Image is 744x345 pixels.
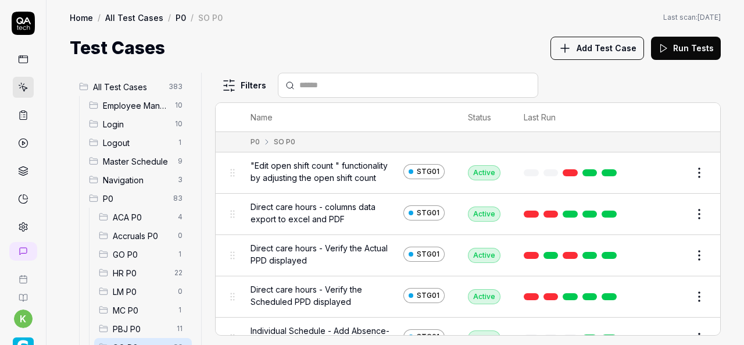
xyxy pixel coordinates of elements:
span: LM P0 [113,286,171,298]
div: Drag to reorderGO P01 [94,245,192,264]
span: 1 [173,247,187,261]
th: Status [456,103,512,132]
a: STG01 [403,164,445,179]
div: Active [468,248,500,263]
span: 3 [173,173,187,187]
div: Drag to reorderP083 [84,189,192,208]
span: Add Test Case [577,42,636,54]
span: "Edit open shift count " functionality by adjusting the open shift count [251,159,399,184]
span: 0 [173,284,187,298]
button: Run Tests [651,37,721,60]
a: STG01 [403,288,445,303]
span: STG01 [417,208,439,218]
div: Drag to reorderNavigation3 [84,170,192,189]
span: 383 [164,80,187,94]
div: Drag to reorderAccruals P00 [94,226,192,245]
span: Direct care hours - columns data export to excel and PDF [251,201,399,225]
span: STG01 [417,166,439,177]
span: GO P0 [113,248,171,261]
span: Login [103,118,168,130]
a: Documentation [5,284,41,303]
a: New conversation [9,242,37,261]
tr: Direct care hours - Verify the Actual PPD displayedSTG01Active [216,235,720,276]
span: 22 [170,266,187,280]
th: Name [239,103,456,132]
span: ACA P0 [113,211,171,223]
button: Add Test Case [550,37,644,60]
time: [DATE] [697,13,721,22]
span: Master Schedule [103,155,171,168]
div: Drag to reorderMaster Schedule9 [84,152,192,170]
button: Last scan:[DATE] [663,12,721,23]
span: Direct care hours - Verify the Scheduled PPD displayed [251,283,399,308]
div: Drag to reorderMC P01 [94,301,192,319]
span: Direct care hours - Verify the Actual PPD displayed [251,242,399,266]
span: STG01 [417,332,439,342]
div: Active [468,207,500,222]
div: Drag to reorderLogin10 [84,115,192,133]
span: 10 [170,117,187,131]
div: / [168,12,171,23]
a: P0 [176,12,186,23]
span: PBJ P0 [113,323,170,335]
span: HR P0 [113,267,167,279]
div: Drag to reorderLogout1 [84,133,192,152]
span: 4 [173,210,187,224]
span: P0 [103,193,166,205]
span: 0 [173,229,187,243]
div: Drag to reorderEmployee Management10 [84,96,192,115]
span: 83 [169,191,187,205]
div: Drag to reorderPBJ P011 [94,319,192,338]
div: SO P0 [274,137,295,147]
span: STG01 [417,290,439,301]
div: Drag to reorderHR P022 [94,264,192,282]
button: k [14,310,33,328]
div: / [98,12,101,23]
span: 10 [170,98,187,112]
a: All Test Cases [105,12,163,23]
tr: Direct care hours - columns data export to excel and PDFSTG01Active [216,194,720,235]
a: STG01 [403,329,445,344]
span: Navigation [103,174,171,186]
div: / [191,12,194,23]
a: STG01 [403,205,445,220]
a: Book a call with us [5,265,41,284]
div: Drag to reorderLM P00 [94,282,192,301]
span: MC P0 [113,304,171,316]
span: 1 [173,303,187,317]
span: Accruals P0 [113,230,171,242]
span: All Test Cases [93,81,162,93]
span: Employee Management [103,99,168,112]
div: P0 [251,137,260,147]
span: Last scan: [663,12,721,23]
tr: "Edit open shift count " functionality by adjusting the open shift countSTG01Active [216,152,720,194]
span: 9 [173,154,187,168]
div: Drag to reorderACA P04 [94,208,192,226]
tr: Direct care hours - Verify the Scheduled PPD displayedSTG01Active [216,276,720,318]
span: 1 [173,136,187,150]
a: Home [70,12,93,23]
th: Last Run [512,103,633,132]
span: STG01 [417,249,439,259]
button: Filters [215,74,273,97]
div: Active [468,289,500,304]
div: SO P0 [198,12,223,23]
h1: Test Cases [70,35,165,61]
span: 11 [172,322,187,336]
a: STG01 [403,247,445,262]
div: Active [468,165,500,180]
span: Logout [103,137,171,149]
